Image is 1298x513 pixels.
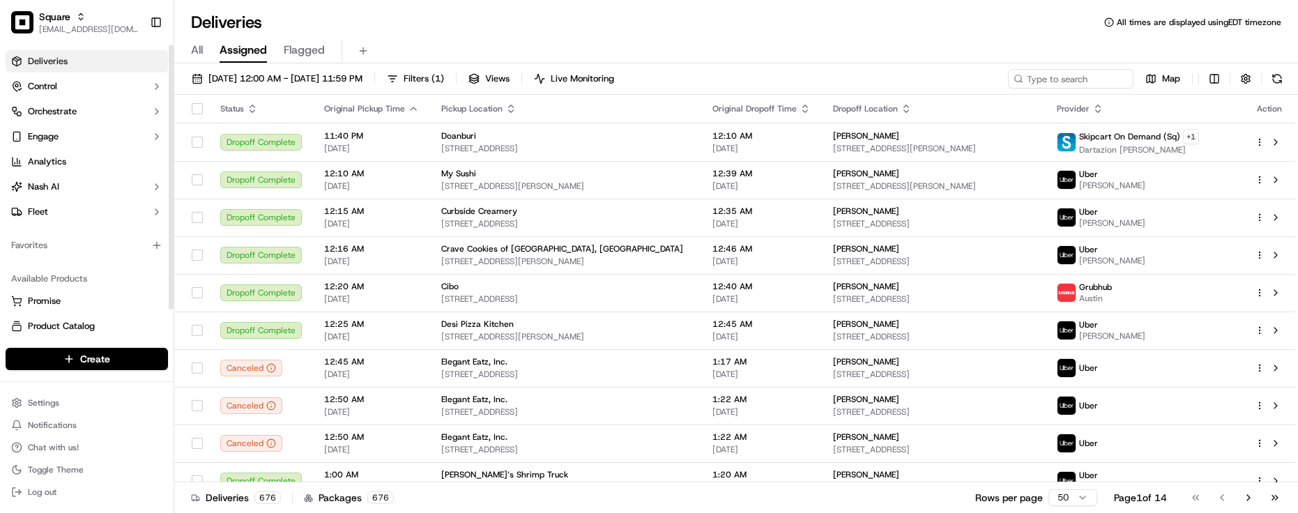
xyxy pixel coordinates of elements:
span: [STREET_ADDRESS] [833,218,1034,229]
span: Uber [1079,206,1098,217]
button: Nash AI [6,176,168,198]
button: Views [462,69,516,89]
span: Notifications [28,420,77,431]
img: uber-new-logo.jpeg [1058,208,1076,227]
span: [DATE] [712,293,811,305]
img: 5e692f75ce7d37001a5d71f1 [1058,284,1076,302]
a: Deliveries [6,50,168,72]
span: Nash AI [28,181,59,193]
button: Control [6,75,168,98]
div: 676 [254,491,281,504]
button: [EMAIL_ADDRESS][DOMAIN_NAME] [39,24,139,35]
span: 12:50 AM [324,431,419,443]
span: 12:46 AM [712,243,811,254]
span: Doanburi [441,130,476,141]
span: [PERSON_NAME] [1079,180,1145,191]
span: [DATE] [712,143,811,154]
span: [PERSON_NAME] [833,356,899,367]
span: Live Monitoring [551,72,614,85]
button: Orchestrate [6,100,168,123]
span: Engage [28,130,59,143]
span: Create [80,352,110,366]
span: [DATE] [324,256,419,267]
div: Page 1 of 14 [1114,491,1167,505]
img: uber-new-logo.jpeg [1058,246,1076,264]
span: 12:20 AM [324,281,419,292]
span: [STREET_ADDRESS][PERSON_NAME] [441,331,690,342]
span: [STREET_ADDRESS][PERSON_NAME] [833,143,1034,154]
span: Uber [1079,169,1098,180]
span: [PERSON_NAME] [833,130,899,141]
span: 12:16 AM [324,243,419,254]
span: [DATE] [712,369,811,380]
span: [DATE] [712,444,811,455]
span: [PERSON_NAME] [833,469,899,480]
span: [STREET_ADDRESS][PERSON_NAME] [441,256,690,267]
span: [DATE] [324,369,419,380]
span: Elegant Eatz, Inc. [441,431,507,443]
span: Uber [1079,400,1098,411]
span: [STREET_ADDRESS] [833,406,1034,418]
span: 12:39 AM [712,168,811,179]
span: Pickup Location [441,103,503,114]
div: Canceled [220,360,282,376]
span: ( 1 ) [432,72,444,85]
span: Product Catalog [28,320,95,332]
span: [DATE] [712,331,811,342]
span: Toggle Theme [28,464,84,475]
span: [DATE] [712,218,811,229]
div: 676 [367,491,394,504]
span: [DATE] [712,256,811,267]
button: Promise [6,290,168,312]
span: Desi Pizza Kitchen [441,319,514,330]
span: Fleet [28,206,48,218]
button: Canceled [220,397,282,414]
span: [DATE] [324,218,419,229]
div: Deliveries [191,491,281,505]
span: [DATE] [324,181,419,192]
span: Uber [1079,244,1098,255]
span: [STREET_ADDRESS] [441,293,690,305]
span: Analytics [28,155,66,168]
a: Promise [11,295,162,307]
a: Product Catalog [11,320,162,332]
span: Flagged [284,42,325,59]
img: uber-new-logo.jpeg [1058,321,1076,339]
span: 12:25 AM [324,319,419,330]
span: My Sushi [441,168,476,179]
span: Map [1162,72,1180,85]
span: [PERSON_NAME] [833,281,899,292]
span: 12:40 AM [712,281,811,292]
span: [DATE] [324,444,419,455]
button: Map [1139,69,1186,89]
img: uber-new-logo.jpeg [1058,171,1076,189]
img: Square [11,11,33,33]
img: uber-new-logo.jpeg [1058,397,1076,415]
span: [STREET_ADDRESS][PERSON_NAME] [441,181,690,192]
span: Chat with us! [28,442,79,453]
span: 12:15 AM [324,206,419,217]
span: [STREET_ADDRESS] [441,444,690,455]
button: Log out [6,482,168,502]
span: Deliveries [28,55,68,68]
span: All times are displayed using EDT timezone [1117,17,1281,28]
span: [STREET_ADDRESS] [833,369,1034,380]
span: [PERSON_NAME] [833,431,899,443]
span: [PERSON_NAME] [833,243,899,254]
button: Square [39,10,70,24]
span: [STREET_ADDRESS] [833,256,1034,267]
span: [PERSON_NAME] [833,394,899,405]
button: SquareSquare[EMAIL_ADDRESS][DOMAIN_NAME] [6,6,144,39]
span: Original Pickup Time [324,103,405,114]
button: Product Catalog [6,315,168,337]
button: Chat with us! [6,438,168,457]
a: Analytics [6,151,168,173]
span: Cibo [441,281,459,292]
span: 12:45 AM [324,356,419,367]
button: Settings [6,393,168,413]
img: profile_skipcart_partner.png [1058,133,1076,151]
span: [DATE] [324,293,419,305]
